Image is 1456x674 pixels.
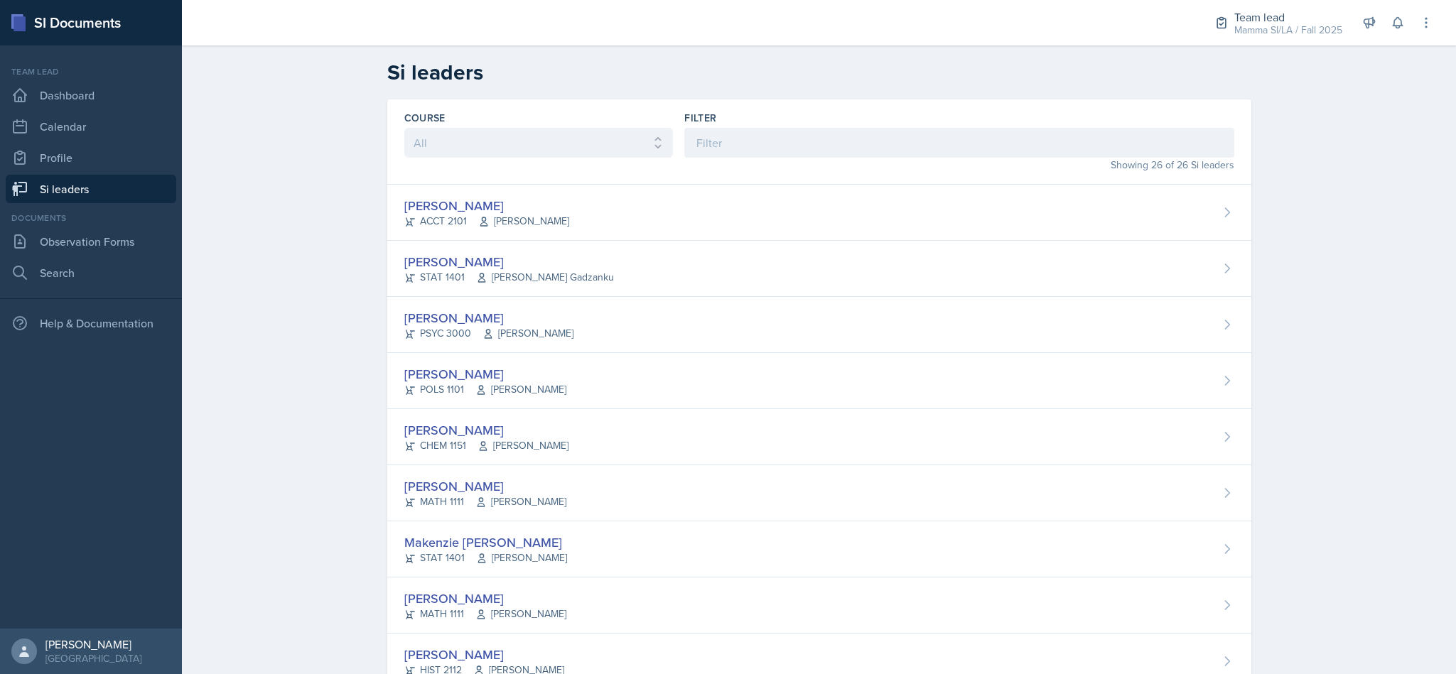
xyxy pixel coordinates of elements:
[387,241,1251,297] a: [PERSON_NAME] STAT 1401[PERSON_NAME] Gadzanku
[387,465,1251,521] a: [PERSON_NAME] MATH 1111[PERSON_NAME]
[387,297,1251,353] a: [PERSON_NAME] PSYC 3000[PERSON_NAME]
[478,438,568,453] span: [PERSON_NAME]
[404,252,614,271] div: [PERSON_NAME]
[404,607,566,621] div: MATH 1111
[475,607,566,621] span: [PERSON_NAME]
[404,477,566,496] div: [PERSON_NAME]
[404,196,569,215] div: [PERSON_NAME]
[404,550,567,565] div: STAT 1401
[6,227,176,256] a: Observation Forms
[482,326,573,341] span: [PERSON_NAME]
[476,270,614,285] span: [PERSON_NAME] Gadzanku
[6,81,176,109] a: Dashboard
[478,214,569,229] span: [PERSON_NAME]
[387,185,1251,241] a: [PERSON_NAME] ACCT 2101[PERSON_NAME]
[404,645,564,664] div: [PERSON_NAME]
[404,270,614,285] div: STAT 1401
[476,550,567,565] span: [PERSON_NAME]
[6,175,176,203] a: Si leaders
[1234,23,1342,38] div: Mamma SI/LA / Fall 2025
[387,60,1251,85] h2: Si leaders
[6,143,176,172] a: Profile
[404,382,566,397] div: POLS 1101
[45,637,141,651] div: [PERSON_NAME]
[684,111,716,125] label: Filter
[6,309,176,337] div: Help & Documentation
[6,259,176,287] a: Search
[404,326,573,341] div: PSYC 3000
[475,494,566,509] span: [PERSON_NAME]
[387,521,1251,577] a: Makenzie [PERSON_NAME] STAT 1401[PERSON_NAME]
[404,494,566,509] div: MATH 1111
[404,111,446,125] label: Course
[475,382,566,397] span: [PERSON_NAME]
[45,651,141,665] div: [GEOGRAPHIC_DATA]
[684,158,1234,173] div: Showing 26 of 26 Si leaders
[387,577,1251,634] a: [PERSON_NAME] MATH 1111[PERSON_NAME]
[404,364,566,384] div: [PERSON_NAME]
[404,438,568,453] div: CHEM 1151
[404,589,566,608] div: [PERSON_NAME]
[404,420,568,440] div: [PERSON_NAME]
[404,308,573,327] div: [PERSON_NAME]
[684,128,1234,158] input: Filter
[387,409,1251,465] a: [PERSON_NAME] CHEM 1151[PERSON_NAME]
[6,212,176,224] div: Documents
[1234,9,1342,26] div: Team lead
[387,353,1251,409] a: [PERSON_NAME] POLS 1101[PERSON_NAME]
[404,533,567,552] div: Makenzie [PERSON_NAME]
[6,112,176,141] a: Calendar
[6,65,176,78] div: Team lead
[404,214,569,229] div: ACCT 2101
